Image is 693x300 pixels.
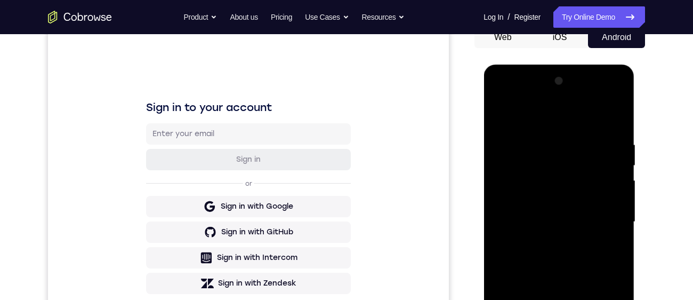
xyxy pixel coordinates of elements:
[170,251,248,262] div: Sign in with Zendesk
[48,11,112,23] a: Go to the home page
[514,6,541,28] a: Register
[271,6,292,28] a: Pricing
[588,27,645,48] button: Android
[104,102,296,113] input: Enter your email
[507,11,510,23] span: /
[195,153,206,161] p: or
[173,200,245,211] div: Sign in with GitHub
[531,27,589,48] button: iOS
[180,277,256,284] a: Create a new account
[98,276,303,285] p: Don't have an account?
[98,169,303,191] button: Sign in with Google
[484,6,503,28] a: Log In
[474,27,531,48] button: Web
[362,6,405,28] button: Resources
[98,122,303,144] button: Sign in
[553,6,645,28] a: Try Online Demo
[173,175,245,185] div: Sign in with Google
[230,6,257,28] a: About us
[98,195,303,216] button: Sign in with GitHub
[98,73,303,88] h1: Sign in to your account
[184,6,217,28] button: Product
[305,6,349,28] button: Use Cases
[98,246,303,267] button: Sign in with Zendesk
[169,226,249,236] div: Sign in with Intercom
[98,220,303,242] button: Sign in with Intercom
